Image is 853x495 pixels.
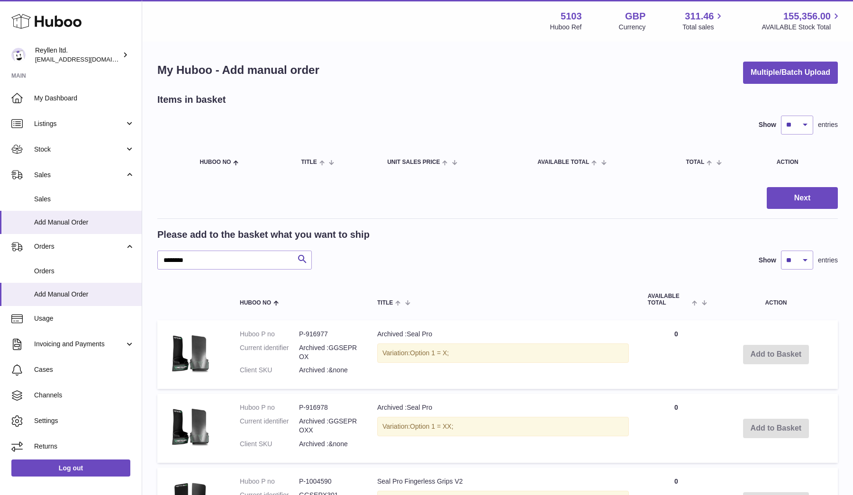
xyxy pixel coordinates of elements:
[34,195,135,204] span: Sales
[377,300,393,306] span: Title
[240,477,299,486] dt: Huboo P no
[299,477,358,486] dd: P-1004590
[240,300,271,306] span: Huboo no
[387,159,440,165] span: Unit Sales Price
[34,442,135,451] span: Returns
[35,55,139,63] span: [EMAIL_ADDRESS][DOMAIN_NAME]
[34,340,125,349] span: Invoicing and Payments
[35,46,120,64] div: Reyllen ltd.
[301,159,317,165] span: Title
[743,62,838,84] button: Multiple/Batch Upload
[34,391,135,400] span: Channels
[240,403,299,412] dt: Huboo P no
[34,267,135,276] span: Orders
[34,365,135,374] span: Cases
[368,320,638,389] td: Archived :Seal Pro
[34,290,135,299] span: Add Manual Order
[550,23,582,32] div: Huboo Ref
[762,10,842,32] a: 155,356.00 AVAILABLE Stock Total
[240,330,299,339] dt: Huboo P no
[299,417,358,435] dd: Archived :GGSEPROXX
[34,171,125,180] span: Sales
[34,119,125,128] span: Listings
[240,417,299,435] dt: Current identifier
[34,314,135,323] span: Usage
[619,23,646,32] div: Currency
[759,120,776,129] label: Show
[240,366,299,375] dt: Client SKU
[762,23,842,32] span: AVAILABLE Stock Total
[638,394,714,463] td: 0
[377,417,629,436] div: Variation:
[368,394,638,463] td: Archived :Seal Pro
[299,403,358,412] dd: P-916978
[410,349,449,357] span: Option 1 = X;
[11,459,130,477] a: Log out
[34,242,125,251] span: Orders
[34,218,135,227] span: Add Manual Order
[625,10,645,23] strong: GBP
[34,145,125,154] span: Stock
[34,416,135,425] span: Settings
[648,293,690,306] span: AVAILABLE Total
[377,343,629,363] div: Variation:
[200,159,231,165] span: Huboo no
[157,228,370,241] h2: Please add to the basket what you want to ship
[11,48,26,62] img: reyllen@reyllen.com
[561,10,582,23] strong: 5103
[714,284,838,315] th: Action
[299,366,358,375] dd: Archived :&none
[638,320,714,389] td: 0
[783,10,831,23] span: 155,356.00
[818,120,838,129] span: entries
[157,93,226,106] h2: Items in basket
[685,10,714,23] span: 311.46
[537,159,589,165] span: AVAILABLE Total
[777,159,828,165] div: Action
[240,440,299,449] dt: Client SKU
[759,256,776,265] label: Show
[299,440,358,449] dd: Archived :&none
[34,94,135,103] span: My Dashboard
[686,159,704,165] span: Total
[410,423,453,430] span: Option 1 = XX;
[682,10,725,32] a: 311.46 Total sales
[167,403,214,450] img: Archived :Seal Pro
[299,343,358,361] dd: Archived :GGSEPROX
[240,343,299,361] dt: Current identifier
[682,23,725,32] span: Total sales
[818,256,838,265] span: entries
[299,330,358,339] dd: P-916977
[157,63,319,78] h1: My Huboo - Add manual order
[767,187,838,209] button: Next
[167,330,214,377] img: Archived :Seal Pro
